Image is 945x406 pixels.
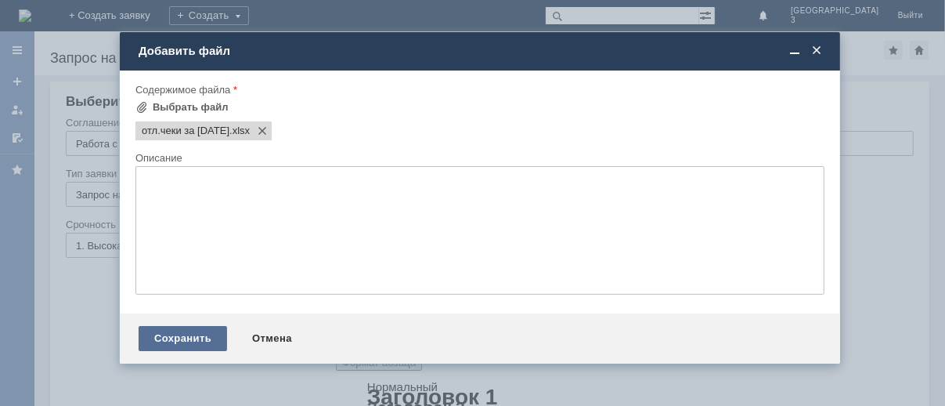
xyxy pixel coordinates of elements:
[809,44,824,58] span: Закрыть
[229,125,250,137] span: отл.чеки за 14.09.2025.xlsx
[139,44,824,58] div: Добавить файл
[135,153,821,163] div: Описание
[135,85,821,95] div: Содержимое файла
[787,44,803,58] span: Свернуть (Ctrl + M)
[142,125,229,137] span: отл.чеки за 14.09.2025.xlsx
[153,101,229,114] div: Выбрать файл
[6,6,229,31] div: Прошу удалить отложенные чеки за [DATE].Спасибо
